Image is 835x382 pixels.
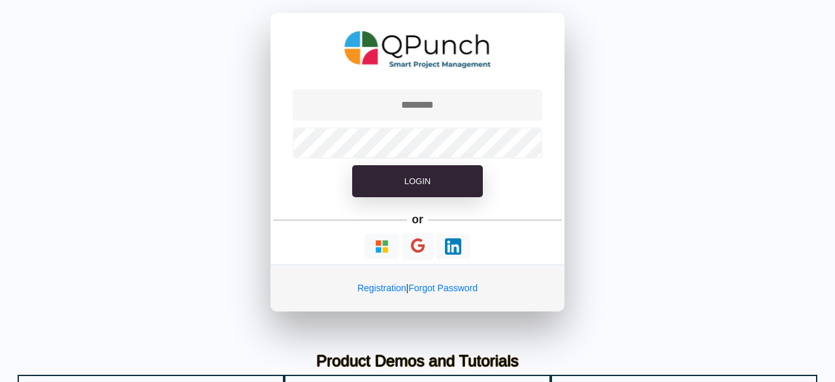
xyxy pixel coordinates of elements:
img: Loading... [374,238,390,255]
button: Continue With Google [402,233,434,260]
button: Continue With Microsoft Azure [365,234,399,259]
h5: or [410,210,426,229]
button: Login [352,165,483,198]
a: Forgot Password [408,283,478,293]
button: Continue With LinkedIn [436,234,470,259]
a: Registration [357,283,406,293]
div: | [270,264,565,311]
img: QPunch [344,26,491,73]
span: Login [404,176,431,186]
h3: Product Demos and Tutorials [27,352,808,371]
img: Loading... [445,238,461,255]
